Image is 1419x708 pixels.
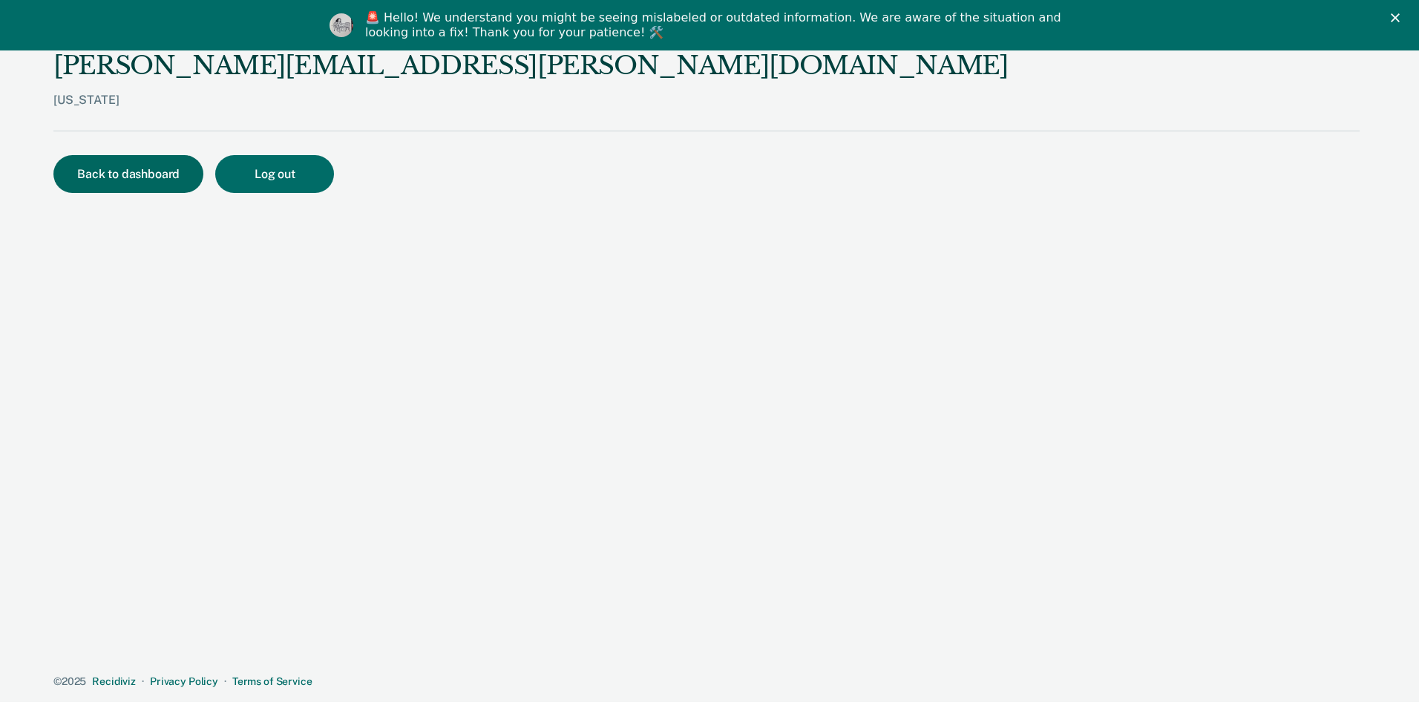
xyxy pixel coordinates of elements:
button: Log out [215,155,334,193]
img: Profile image for Kim [330,13,353,37]
a: Back to dashboard [53,168,215,180]
div: Close [1391,13,1406,22]
div: [US_STATE] [53,93,1009,131]
a: Terms of Service [232,675,312,687]
div: 🚨 Hello! We understand you might be seeing mislabeled or outdated information. We are aware of th... [365,10,1066,40]
a: Recidiviz [92,675,136,687]
button: Back to dashboard [53,155,203,193]
div: · · [53,675,1360,688]
span: © 2025 [53,675,86,687]
a: Privacy Policy [150,675,218,687]
div: [PERSON_NAME][EMAIL_ADDRESS][PERSON_NAME][DOMAIN_NAME] [53,50,1009,81]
